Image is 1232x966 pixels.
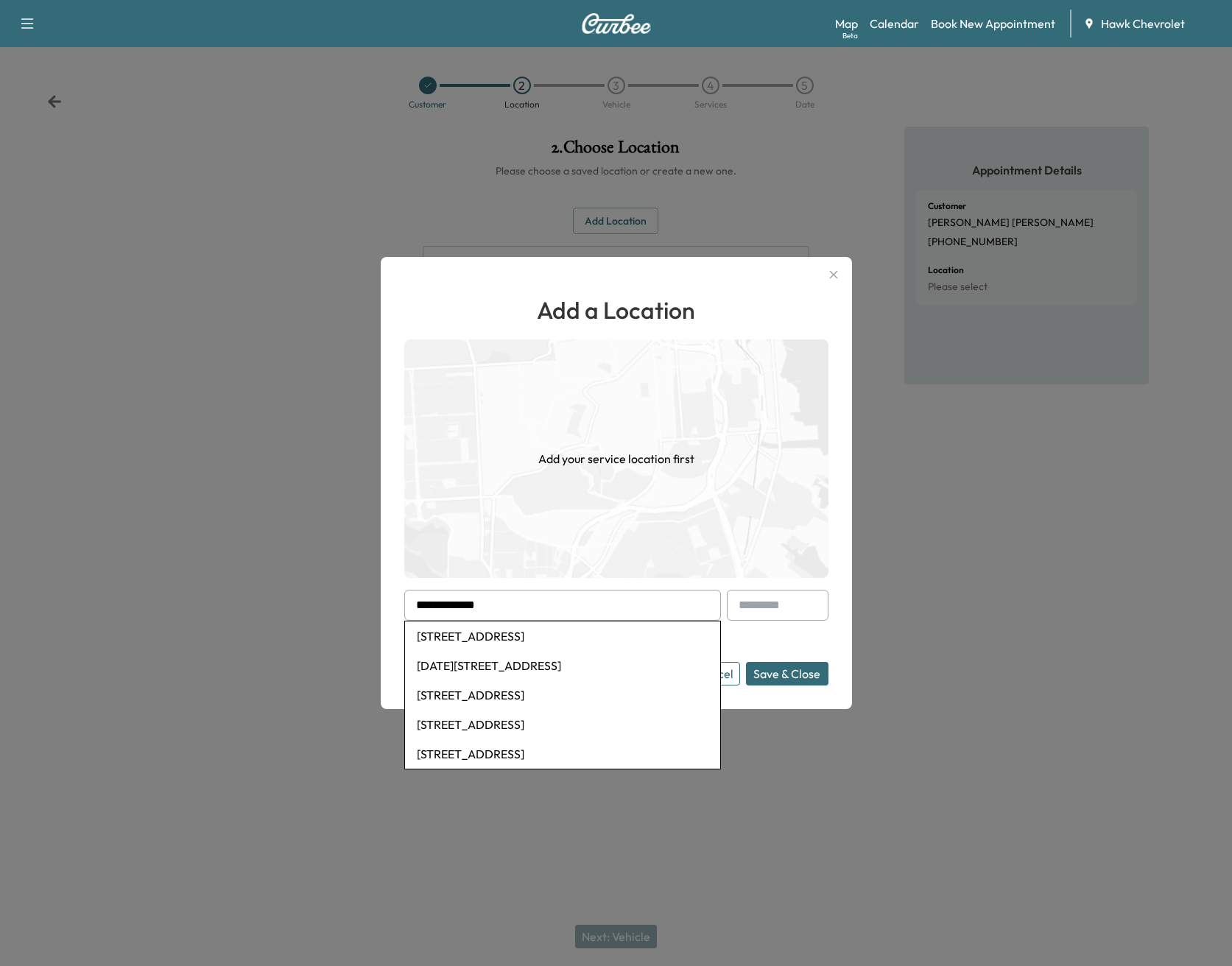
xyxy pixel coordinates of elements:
[405,739,720,769] li: [STREET_ADDRESS]
[931,15,1055,32] a: Book New Appointment
[405,680,720,710] li: [STREET_ADDRESS]
[404,292,828,328] h1: Add a Location
[581,13,652,34] img: Curbee Logo
[405,651,720,680] li: [DATE][STREET_ADDRESS]
[835,15,858,32] a: MapBeta
[405,710,720,739] li: [STREET_ADDRESS]
[538,450,694,468] h1: Add your service location first
[746,662,828,685] button: Save & Close
[842,30,858,41] div: Beta
[404,339,828,578] img: empty-map-CL6vilOE.png
[405,621,720,651] li: [STREET_ADDRESS]
[870,15,919,32] a: Calendar
[1101,15,1185,32] span: Hawk Chevrolet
